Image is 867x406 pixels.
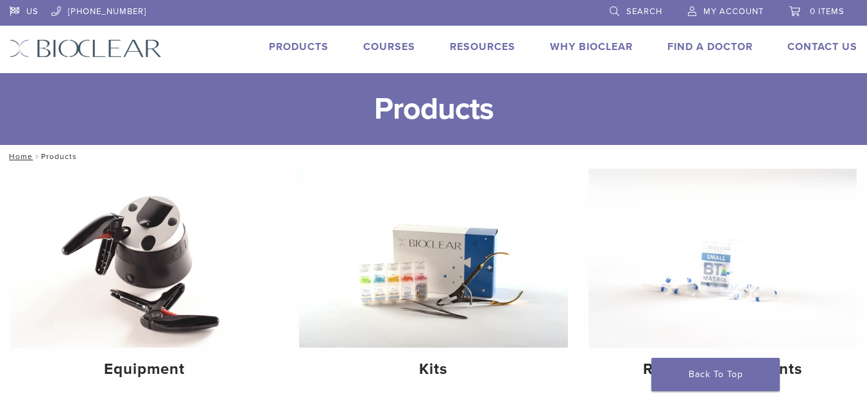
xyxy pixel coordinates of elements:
[588,169,857,389] a: Reorder Components
[363,40,415,53] a: Courses
[703,6,764,17] span: My Account
[21,358,268,381] h4: Equipment
[588,169,857,348] img: Reorder Components
[651,358,780,391] a: Back To Top
[33,153,41,160] span: /
[810,6,845,17] span: 0 items
[10,39,162,58] img: Bioclear
[299,169,567,348] img: Kits
[5,152,33,161] a: Home
[309,358,557,381] h4: Kits
[667,40,753,53] a: Find A Doctor
[269,40,329,53] a: Products
[10,169,279,348] img: Equipment
[450,40,515,53] a: Resources
[626,6,662,17] span: Search
[10,169,279,389] a: Equipment
[787,40,857,53] a: Contact Us
[599,358,846,381] h4: Reorder Components
[550,40,633,53] a: Why Bioclear
[299,169,567,389] a: Kits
